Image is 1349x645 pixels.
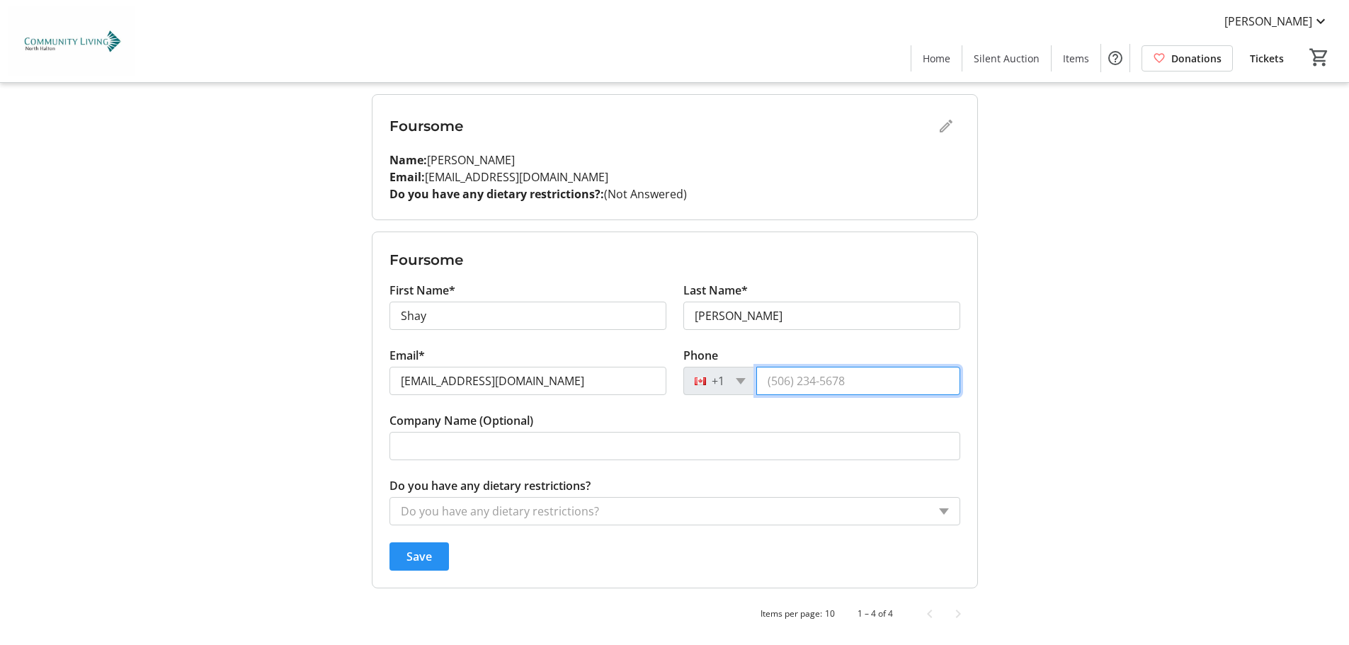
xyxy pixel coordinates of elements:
span: [PERSON_NAME] [1224,13,1312,30]
a: Home [911,45,962,72]
label: Email* [389,347,425,364]
mat-paginator: Select page [372,600,978,628]
a: Donations [1142,45,1233,72]
button: Cart [1307,45,1332,70]
strong: Do you have any dietary restrictions?: [389,186,604,202]
a: Items [1052,45,1100,72]
img: Community Living North Halton's Logo [8,6,135,76]
h3: Foursome [389,115,932,137]
a: Tickets [1239,45,1295,72]
span: Items [1063,51,1089,66]
h3: Foursome [389,249,960,270]
span: Home [923,51,950,66]
span: Save [406,548,432,565]
button: Help [1101,44,1129,72]
label: Last Name* [683,282,748,299]
strong: Email: [389,169,425,185]
div: 1 – 4 of 4 [858,607,893,620]
div: Items per page: [761,607,822,620]
button: [PERSON_NAME] [1213,10,1341,33]
span: Tickets [1250,51,1284,66]
div: 10 [825,607,835,620]
label: First Name* [389,282,455,299]
button: Previous page [916,600,944,628]
p: [PERSON_NAME] [389,152,960,169]
span: Donations [1171,51,1222,66]
label: Do you have any dietary restrictions? [389,477,591,494]
button: Next page [944,600,972,628]
span: (Not Answered) [604,186,687,202]
a: Silent Auction [962,45,1051,72]
p: [EMAIL_ADDRESS][DOMAIN_NAME] [389,169,960,185]
label: Company Name (Optional) [389,412,533,429]
span: Silent Auction [974,51,1040,66]
button: Save [389,542,449,571]
strong: Name: [389,152,427,168]
label: Phone [683,347,718,364]
input: (506) 234-5678 [756,367,960,395]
